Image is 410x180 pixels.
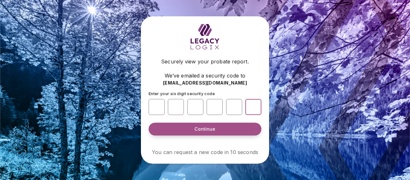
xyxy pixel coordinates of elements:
span: Securely view your probate report. [161,58,249,65]
span: Enter your six digit security code [149,91,215,96]
span: We’ve emailed a security code to [165,72,245,79]
span: [EMAIL_ADDRESS][DOMAIN_NAME] [163,80,247,86]
span: Continue [194,126,215,132]
button: Continue [149,123,261,135]
span: You can request a new code in 10 seconds [152,149,258,155]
